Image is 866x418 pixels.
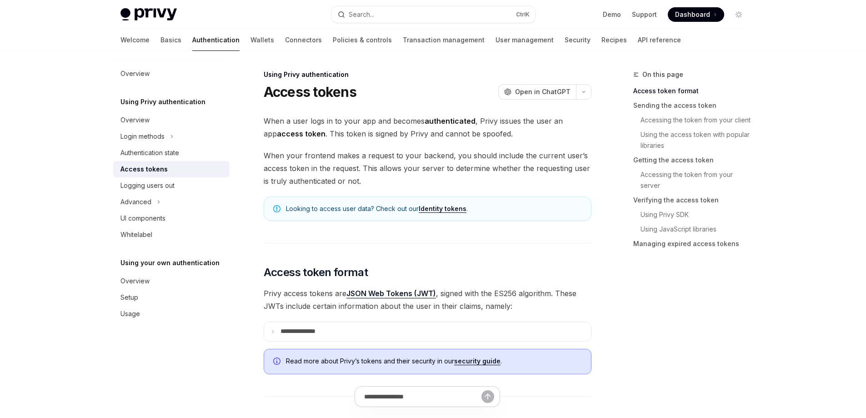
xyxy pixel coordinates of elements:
a: security guide [454,357,501,365]
strong: authenticated [425,116,476,126]
button: Toggle dark mode [731,7,746,22]
a: Wallets [250,29,274,51]
a: Welcome [120,29,150,51]
span: Read more about Privy’s tokens and their security in our . [286,357,582,366]
a: JSON Web Tokens (JWT) [346,289,436,298]
div: Overview [120,115,150,126]
a: Usage [113,306,230,322]
span: When your frontend makes a request to your backend, you should include the current user’s access ... [264,149,591,187]
a: Security [565,29,591,51]
a: Demo [603,10,621,19]
span: Ctrl K [516,11,530,18]
h1: Access tokens [264,84,356,100]
div: Authentication state [120,147,179,158]
span: When a user logs in to your app and becomes , Privy issues the user an app . This token is signed... [264,115,591,140]
a: Dashboard [668,7,724,22]
span: Access token format [264,265,368,280]
div: Login methods [120,131,165,142]
a: Support [632,10,657,19]
div: Overview [120,276,150,287]
span: Open in ChatGPT [515,87,571,96]
div: Access tokens [120,164,168,175]
a: Using JavaScript libraries [633,222,753,237]
a: Setup [113,289,230,306]
a: Basics [160,29,181,51]
input: Ask a question... [364,387,481,407]
button: Send message [481,390,494,403]
a: Sending the access token [633,98,753,113]
div: Advanced [120,196,151,207]
img: light logo [120,8,177,21]
a: Accessing the token from your client [633,113,753,127]
div: UI components [120,213,165,224]
a: Access token format [633,84,753,98]
span: Privy access tokens are , signed with the ES256 algorithm. These JWTs include certain information... [264,287,591,312]
button: Login methods [113,128,230,145]
div: Search... [349,9,374,20]
a: Using the access token with popular libraries [633,127,753,153]
a: User management [496,29,554,51]
a: Logging users out [113,177,230,194]
div: Usage [120,308,140,319]
a: Accessing the token from your server [633,167,753,193]
a: Overview [113,112,230,128]
a: Recipes [601,29,627,51]
div: Logging users out [120,180,175,191]
svg: Note [273,205,280,212]
span: On this page [642,69,683,80]
div: Whitelabel [120,229,152,240]
button: Open in ChatGPT [498,84,576,100]
h5: Using your own authentication [120,257,220,268]
a: Authentication state [113,145,230,161]
a: UI components [113,210,230,227]
a: Whitelabel [113,227,230,243]
a: Using Privy SDK [633,207,753,222]
a: Overview [113,273,230,289]
span: Dashboard [675,10,710,19]
a: Access tokens [113,161,230,177]
a: Transaction management [403,29,485,51]
a: Identity tokens [419,205,466,213]
h5: Using Privy authentication [120,96,205,107]
a: Overview [113,65,230,82]
a: Policies & controls [333,29,392,51]
button: Search...CtrlK [331,6,535,23]
button: Advanced [113,194,230,210]
svg: Info [273,358,282,367]
div: Using Privy authentication [264,70,591,79]
a: Authentication [192,29,240,51]
div: Overview [120,68,150,79]
strong: access token [277,129,325,138]
a: Managing expired access tokens [633,237,753,251]
a: Getting the access token [633,153,753,167]
a: API reference [638,29,681,51]
a: Connectors [285,29,322,51]
a: Verifying the access token [633,193,753,207]
span: Looking to access user data? Check out our . [286,204,582,213]
div: Setup [120,292,138,303]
